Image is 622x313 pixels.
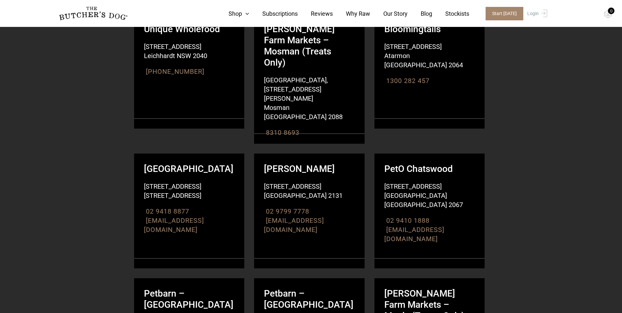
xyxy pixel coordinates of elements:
span: : [254,216,348,234]
span: [STREET_ADDRESS] [254,182,348,191]
span: [STREET_ADDRESS] [374,182,468,191]
span: : [374,225,468,243]
span: : [254,207,348,216]
span: [GEOGRAPHIC_DATA], [STREET_ADDRESS][PERSON_NAME] [254,75,348,103]
span: Atarmon [GEOGRAPHIC_DATA] 2064 [374,51,468,70]
span: : [254,128,348,137]
span: [STREET_ADDRESS] [374,42,468,51]
a: Our Story [370,9,408,18]
a: Stockists [432,9,469,18]
span: Mosman [GEOGRAPHIC_DATA] 2088 [254,103,348,121]
a: 02 9799 7778 [266,207,309,215]
strong: Petbarn – [GEOGRAPHIC_DATA] [254,278,365,310]
a: [EMAIL_ADDRESS][DOMAIN_NAME] [264,217,324,234]
a: Subscriptions [249,9,298,18]
span: Start [DATE] [486,7,523,20]
span: [STREET_ADDRESS] [134,191,228,200]
span: : [134,207,228,216]
strong: [PERSON_NAME] Farm Markets – Mosman (Treats Only) [254,14,365,68]
strong: [GEOGRAPHIC_DATA] [134,154,245,175]
strong: [PERSON_NAME] [254,154,365,175]
strong: PetO Chatswood [374,154,485,175]
a: [EMAIL_ADDRESS][DOMAIN_NAME] [384,226,444,243]
span: : [134,67,228,76]
a: Start [DATE] [479,7,526,20]
a: [EMAIL_ADDRESS][DOMAIN_NAME] [144,217,204,234]
a: 1300 282 457 [386,77,430,85]
span: : [374,216,468,225]
img: TBD_Cart-Empty.png [604,10,612,18]
span: : [134,216,228,234]
div: 0 [608,8,614,14]
span: : [374,76,468,85]
a: [PHONE_NUMBER] [146,68,204,75]
a: Shop [215,9,249,18]
span: [GEOGRAPHIC_DATA] 2131 [254,191,348,200]
span: [STREET_ADDRESS] [134,42,228,51]
a: 8310 8693 [266,129,299,136]
span: [STREET_ADDRESS] [134,182,228,191]
span: [GEOGRAPHIC_DATA] [GEOGRAPHIC_DATA] 2067 [374,191,468,209]
a: 02 9410 1888 [386,217,430,224]
a: Why Raw [333,9,370,18]
strong: Petbarn – [GEOGRAPHIC_DATA] [134,278,245,310]
a: 02 9418 8877 [146,207,189,215]
a: Reviews [298,9,333,18]
a: Blog [408,9,432,18]
a: Login [526,7,547,20]
span: Leichhardt NSW 2040 [134,51,228,60]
